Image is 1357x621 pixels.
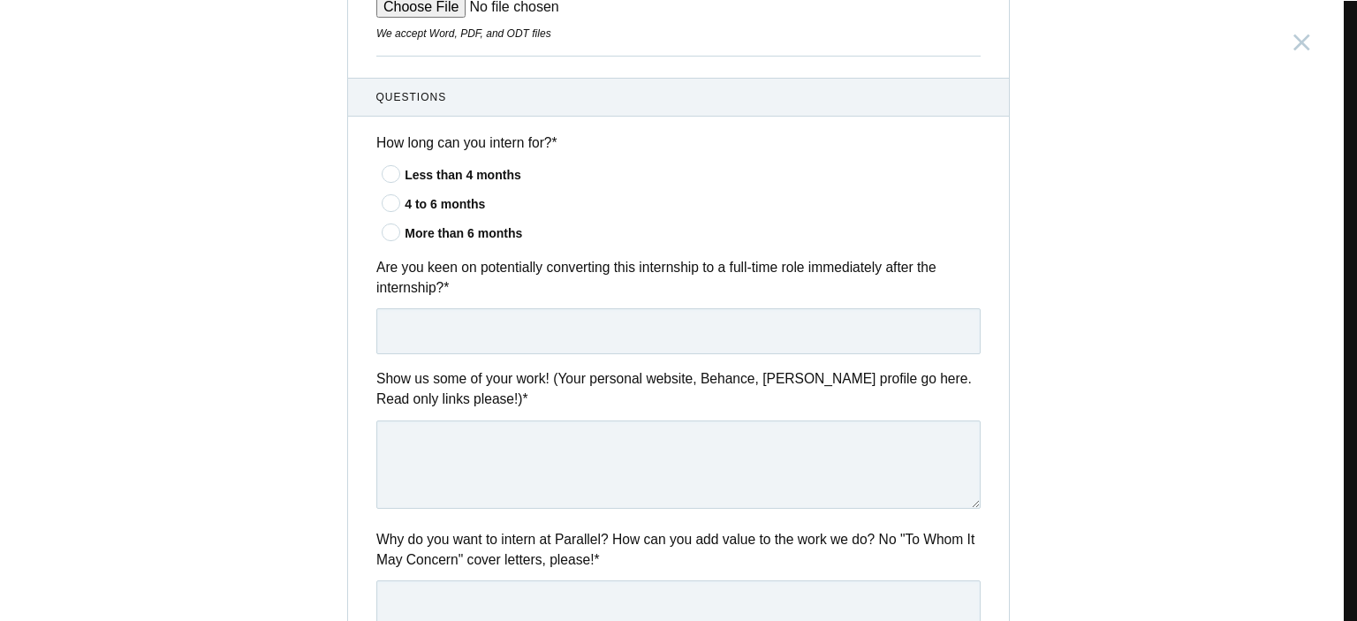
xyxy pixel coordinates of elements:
label: Are you keen on potentially converting this internship to a full-time role immediately after the ... [376,257,981,299]
div: Less than 4 months [405,166,981,185]
span: Questions [376,89,982,105]
div: 4 to 6 months [405,195,981,214]
label: Show us some of your work! (Your personal website, Behance, [PERSON_NAME] profile go here. Read o... [376,368,981,410]
div: We accept Word, PDF, and ODT files [376,26,981,42]
label: How long can you intern for? [376,133,981,153]
label: Why do you want to intern at Parallel? How can you add value to the work we do? No "To Whom It Ma... [376,529,981,571]
div: More than 6 months [405,224,981,243]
